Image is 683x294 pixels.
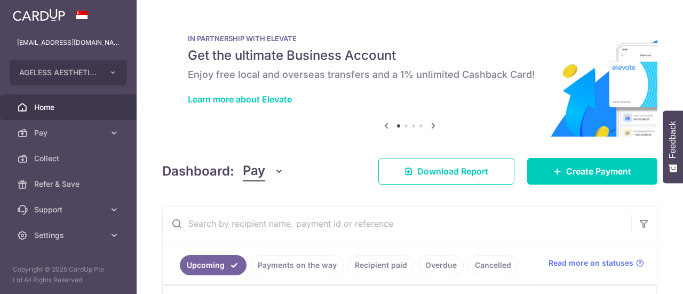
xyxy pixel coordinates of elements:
[243,161,265,181] span: Pay
[162,17,657,137] img: Renovation banner
[549,258,644,268] a: Read more on statuses
[378,158,514,185] a: Download Report
[34,204,105,215] span: Support
[34,230,105,241] span: Settings
[549,258,633,268] span: Read more on statuses
[418,255,464,275] a: Overdue
[13,9,65,21] img: CardUp
[668,121,678,158] span: Feedback
[527,158,657,185] a: Create Payment
[188,47,632,64] h5: Get the ultimate Business Account
[243,161,284,181] button: Pay
[10,60,127,85] button: AGELESS AESTHETICS HOLDING PTE. LTD.
[188,68,632,81] h6: Enjoy free local and overseas transfers and a 1% unlimited Cashback Card!
[34,153,105,164] span: Collect
[19,67,98,78] span: AGELESS AESTHETICS HOLDING PTE. LTD.
[188,34,632,43] p: IN PARTNERSHIP WITH ELEVATE
[34,179,105,189] span: Refer & Save
[162,162,234,181] h4: Dashboard:
[188,94,292,105] a: Learn more about Elevate
[663,110,683,183] button: Feedback - Show survey
[417,165,488,178] span: Download Report
[180,255,247,275] a: Upcoming
[34,128,105,138] span: Pay
[566,165,631,178] span: Create Payment
[34,102,105,113] span: Home
[163,206,631,241] input: Search by recipient name, payment id or reference
[348,255,414,275] a: Recipient paid
[17,37,120,48] p: [EMAIL_ADDRESS][DOMAIN_NAME]
[468,255,518,275] a: Cancelled
[251,255,344,275] a: Payments on the way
